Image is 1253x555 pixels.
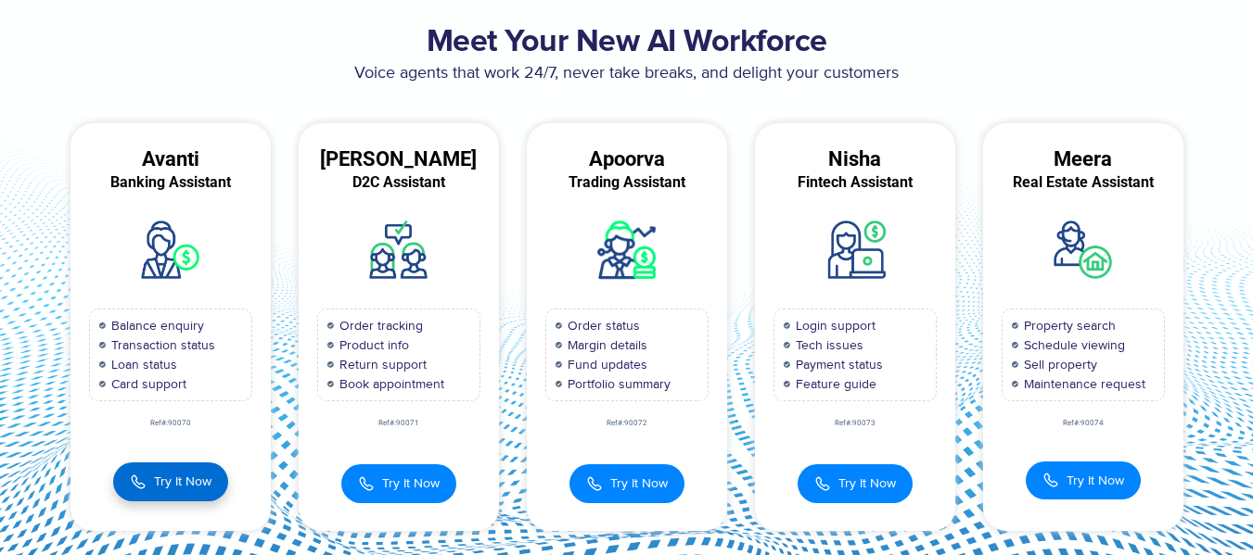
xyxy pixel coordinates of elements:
[57,24,1197,61] h2: Meet Your New AI Workforce
[791,355,883,374] span: Payment status
[1019,316,1116,335] span: Property search
[107,355,177,374] span: Loan status
[107,374,186,394] span: Card support
[527,420,727,427] div: Ref#:90072
[299,420,499,427] div: Ref#:90071
[569,464,684,503] button: Try It Now
[1026,461,1141,499] button: Try It Now
[130,472,147,492] img: Call Icon
[798,464,913,503] button: Try It Now
[755,151,955,168] div: Nisha
[113,462,228,501] button: Try It Now
[341,464,456,503] button: Try It Now
[610,473,668,493] span: Try It Now
[586,473,603,494] img: Call Icon
[1019,374,1145,394] span: Maintenance request
[1019,335,1125,355] span: Schedule viewing
[838,473,896,493] span: Try It Now
[755,420,955,427] div: Ref#:90073
[1042,472,1059,488] img: Call Icon
[335,355,427,374] span: Return support
[57,61,1197,86] p: Voice agents that work 24/7, never take breaks, and delight your customers
[983,174,1183,191] div: Real Estate Assistant
[791,335,863,355] span: Tech issues
[335,335,409,355] span: Product info
[335,316,423,335] span: Order tracking
[70,151,271,168] div: Avanti
[983,420,1183,427] div: Ref#:90074
[563,355,647,374] span: Fund updates
[358,473,375,494] img: Call Icon
[154,472,211,491] span: Try It Now
[70,420,271,427] div: Ref#:90070
[107,335,215,355] span: Transaction status
[1067,471,1124,490] span: Try It Now
[563,316,640,335] span: Order status
[791,374,876,394] span: Feature guide
[527,174,727,191] div: Trading Assistant
[814,473,831,494] img: Call Icon
[527,151,727,168] div: Apoorva
[563,374,671,394] span: Portfolio summary
[70,174,271,191] div: Banking Assistant
[755,174,955,191] div: Fintech Assistant
[983,151,1183,168] div: Meera
[335,374,444,394] span: Book appointment
[563,335,647,355] span: Margin details
[299,174,499,191] div: D2C Assistant
[1019,355,1097,374] span: Sell property
[299,151,499,168] div: [PERSON_NAME]
[791,316,876,335] span: Login support
[107,316,204,335] span: Balance enquiry
[382,473,440,493] span: Try It Now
